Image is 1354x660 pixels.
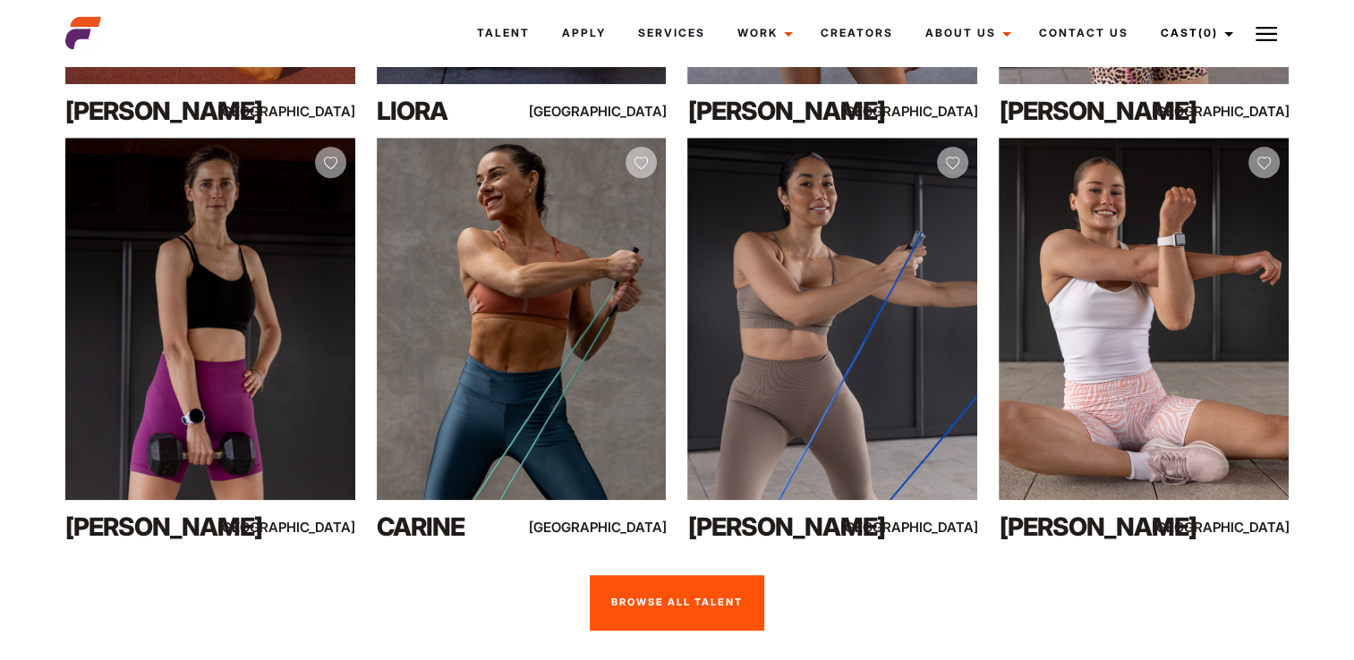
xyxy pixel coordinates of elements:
div: [PERSON_NAME] [999,509,1172,545]
div: [GEOGRAPHIC_DATA] [890,100,977,123]
div: [GEOGRAPHIC_DATA] [579,516,666,538]
div: [GEOGRAPHIC_DATA] [890,516,977,538]
a: Creators [804,9,908,57]
div: [PERSON_NAME] [65,93,239,129]
a: Work [720,9,804,57]
div: Liora [377,93,550,129]
a: Talent [460,9,545,57]
a: Services [621,9,720,57]
div: Carine [377,509,550,545]
div: [PERSON_NAME] [687,509,861,545]
a: About Us [908,9,1022,57]
span: (0) [1197,26,1217,39]
a: Browse all talent [590,575,764,630]
div: [PERSON_NAME] [65,509,239,545]
div: [GEOGRAPHIC_DATA] [1202,516,1289,538]
div: [PERSON_NAME] [687,93,861,129]
img: cropped-aefm-brand-fav-22-square.png [65,15,101,51]
div: [PERSON_NAME] [999,93,1172,129]
a: Apply [545,9,621,57]
img: Burger icon [1256,23,1277,45]
div: [GEOGRAPHIC_DATA] [579,100,666,123]
div: [GEOGRAPHIC_DATA] [268,516,354,538]
div: [GEOGRAPHIC_DATA] [268,100,354,123]
a: Contact Us [1022,9,1144,57]
div: [GEOGRAPHIC_DATA] [1202,100,1289,123]
a: Cast(0) [1144,9,1244,57]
